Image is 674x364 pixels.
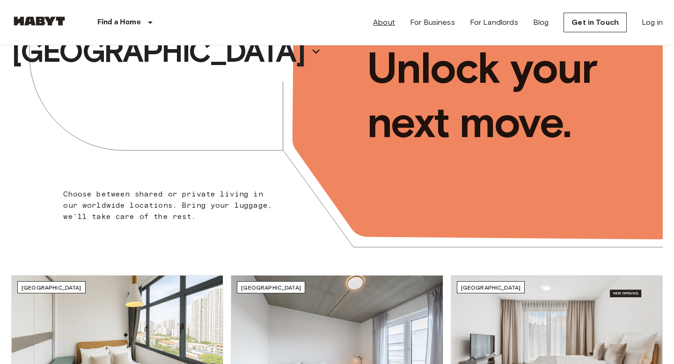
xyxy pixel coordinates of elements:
a: Blog [533,17,549,28]
p: Unlock your next move. [367,41,648,149]
span: [GEOGRAPHIC_DATA] [241,284,301,291]
a: About [373,17,395,28]
img: Habyt [11,16,67,26]
p: [GEOGRAPHIC_DATA] [12,33,305,70]
a: For Business [410,17,455,28]
span: [GEOGRAPHIC_DATA] [22,284,81,291]
a: Get in Touch [564,13,627,32]
span: [GEOGRAPHIC_DATA] [461,284,521,291]
a: Log in [642,17,663,28]
a: For Landlords [470,17,518,28]
p: Find a Home [97,17,141,28]
p: Choose between shared or private living in our worldwide locations. Bring your luggage, we'll tak... [63,189,278,222]
button: [GEOGRAPHIC_DATA] [8,30,325,73]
